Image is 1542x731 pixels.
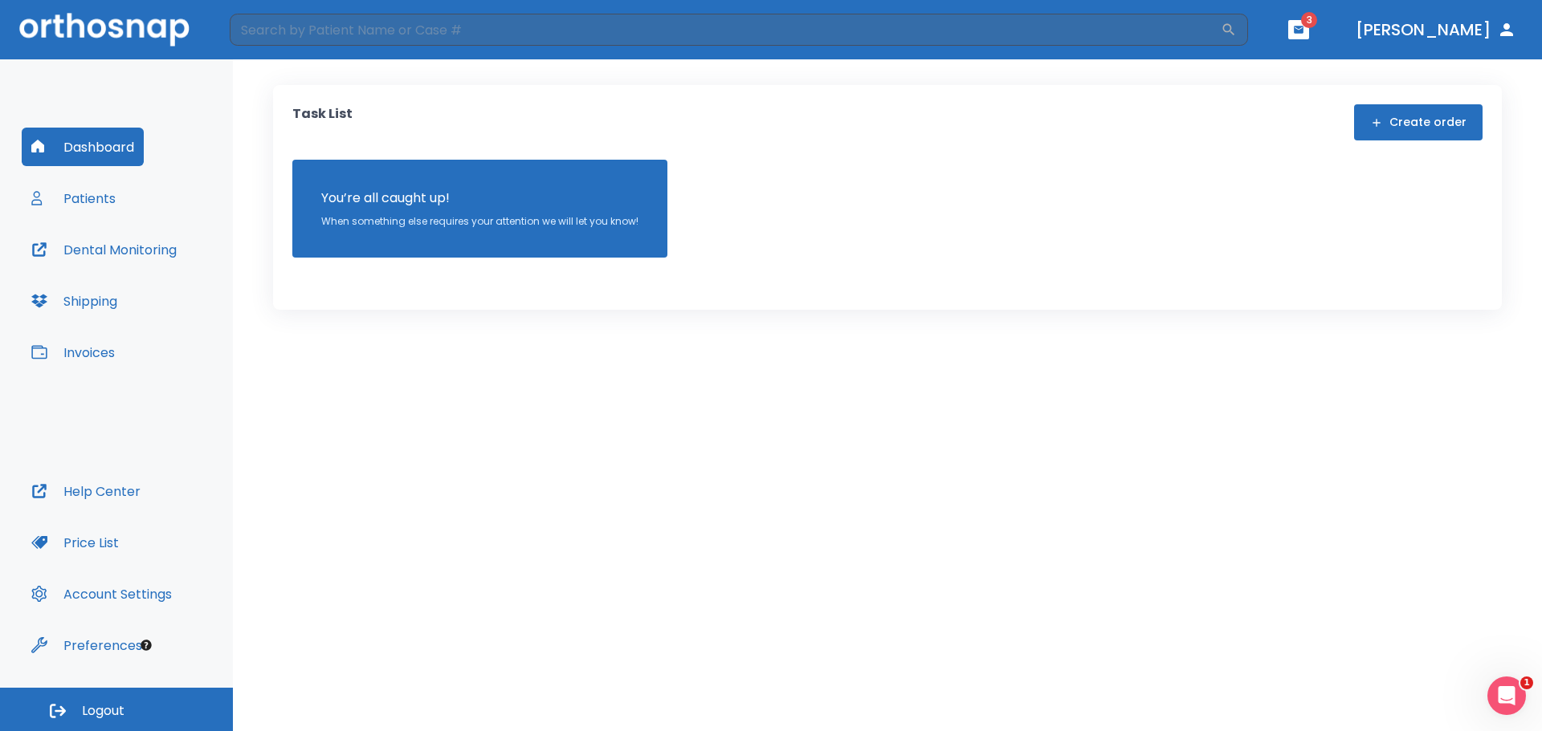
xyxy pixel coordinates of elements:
[22,523,128,562] button: Price List
[22,128,144,166] button: Dashboard
[19,13,190,46] img: Orthosnap
[321,189,638,208] p: You’re all caught up!
[22,472,150,510] button: Help Center
[22,626,152,664] button: Preferences
[230,14,1221,46] input: Search by Patient Name or Case #
[1487,676,1526,715] iframe: Intercom live chat
[1354,104,1483,140] button: Create order
[321,214,638,229] p: When something else requires your attention we will let you know!
[22,230,186,269] button: Dental Monitoring
[22,333,124,372] button: Invoices
[139,638,153,652] div: Tooltip anchor
[22,282,127,320] button: Shipping
[1301,12,1317,28] span: 3
[292,104,353,140] p: Task List
[1520,676,1533,689] span: 1
[82,702,124,720] span: Logout
[1349,15,1523,44] button: [PERSON_NAME]
[22,575,182,613] button: Account Settings
[22,179,125,217] button: Patients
